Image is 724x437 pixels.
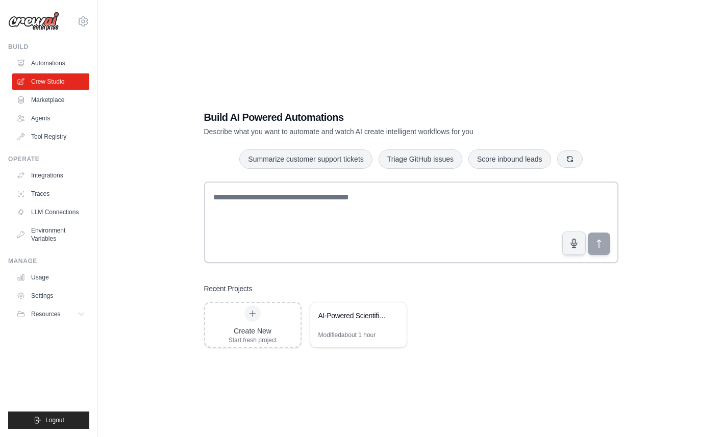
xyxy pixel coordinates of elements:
[8,43,89,51] div: Build
[12,204,89,220] a: LLM Connections
[8,12,59,31] img: Logo
[12,92,89,108] a: Marketplace
[12,55,89,71] a: Automations
[239,149,372,169] button: Summarize customer support tickets
[12,306,89,322] button: Resources
[12,110,89,126] a: Agents
[204,110,547,124] h1: Build AI Powered Automations
[318,331,376,339] div: Modified about 1 hour
[8,257,89,265] div: Manage
[379,149,462,169] button: Triage GitHub issues
[204,284,253,294] h3: Recent Projects
[562,232,586,255] button: Click to speak your automation idea
[8,412,89,429] button: Logout
[12,128,89,145] a: Tool Registry
[12,167,89,184] a: Integrations
[45,416,64,424] span: Logout
[12,73,89,90] a: Crew Studio
[12,269,89,286] a: Usage
[12,222,89,247] a: Environment Variables
[204,126,547,137] p: Describe what you want to automate and watch AI create intelligent workflows for you
[468,149,551,169] button: Score inbound leads
[8,155,89,163] div: Operate
[318,311,388,321] div: AI-Powered Scientific PowerPoint Generator
[12,288,89,304] a: Settings
[31,310,60,318] span: Resources
[557,150,583,168] button: Get new suggestions
[229,336,277,344] div: Start fresh project
[229,326,277,336] div: Create New
[12,186,89,202] a: Traces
